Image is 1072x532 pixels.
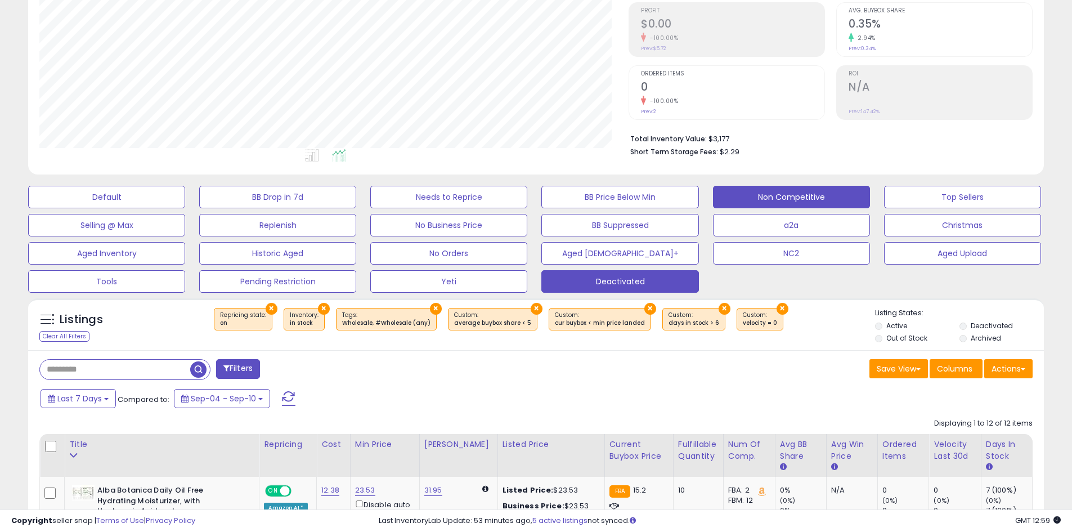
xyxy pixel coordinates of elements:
[720,146,739,157] span: $2.29
[28,186,185,208] button: Default
[609,485,630,498] small: FBA
[370,270,527,293] button: Yeti
[849,45,876,52] small: Prev: 0.34%
[60,312,103,328] h5: Listings
[355,498,411,520] div: Disable auto adjust min
[780,462,787,472] small: Avg BB Share.
[630,134,707,144] b: Total Inventory Value:
[884,214,1041,236] button: Christmas
[96,515,144,526] a: Terms of Use
[669,311,719,328] span: Custom:
[669,319,719,327] div: days in stock > 6
[713,186,870,208] button: Non Competitive
[743,311,777,328] span: Custom:
[454,319,531,327] div: average buybox share < 5
[118,394,169,405] span: Compared to:
[875,308,1044,319] p: Listing States:
[430,303,442,315] button: ×
[934,418,1033,429] div: Displaying 1 to 12 of 12 items
[199,270,356,293] button: Pending Restriction
[199,214,356,236] button: Replenish
[72,485,95,500] img: 41GFzBQPoPL._SL40_.jpg
[854,34,876,42] small: 2.94%
[39,331,89,342] div: Clear All Filters
[28,270,185,293] button: Tools
[216,359,260,379] button: Filters
[503,485,596,495] div: $23.53
[28,214,185,236] button: Selling @ Max
[220,311,266,328] span: Repricing state :
[191,393,256,404] span: Sep-04 - Sep-10
[609,439,669,462] div: Current Buybox Price
[986,485,1032,495] div: 7 (100%)
[780,439,822,462] div: Avg BB Share
[355,485,375,496] a: 23.53
[641,8,824,14] span: Profit
[937,363,972,374] span: Columns
[713,214,870,236] button: a2a
[884,242,1041,265] button: Aged Upload
[41,389,116,408] button: Last 7 Days
[641,108,656,115] small: Prev: 2
[633,485,647,495] span: 15.2
[971,321,1013,330] label: Deactivated
[930,359,983,378] button: Columns
[355,439,415,450] div: Min Price
[267,486,281,496] span: ON
[728,485,766,495] div: FBA: 2
[555,311,645,328] span: Custom:
[728,439,770,462] div: Num of Comp.
[886,321,907,330] label: Active
[780,496,796,505] small: (0%)
[290,486,308,496] span: OFF
[728,495,766,506] div: FBM: 12
[1015,515,1061,526] span: 2025-09-18 12:59 GMT
[630,147,718,157] b: Short Term Storage Fees:
[644,303,656,315] button: ×
[555,319,645,327] div: cur buybox < min price landed
[886,333,927,343] label: Out of Stock
[266,303,277,315] button: ×
[290,319,319,327] div: in stock
[831,439,873,462] div: Avg Win Price
[646,34,678,42] small: -100.00%
[424,439,493,450] div: [PERSON_NAME]
[57,393,102,404] span: Last 7 Days
[641,45,666,52] small: Prev: $5.72
[379,516,1061,526] div: Last InventoryLab Update: 53 minutes ago, not synced.
[69,439,254,450] div: Title
[541,270,698,293] button: Deactivated
[11,516,195,526] div: seller snap | |
[531,303,542,315] button: ×
[849,17,1032,33] h2: 0.35%
[541,214,698,236] button: BB Suppressed
[831,462,838,472] small: Avg Win Price.
[882,439,925,462] div: Ordered Items
[503,485,554,495] b: Listed Price:
[318,303,330,315] button: ×
[641,17,824,33] h2: $0.00
[503,439,600,450] div: Listed Price
[370,186,527,208] button: Needs to Reprice
[971,333,1001,343] label: Archived
[342,319,430,327] div: Wholesale, #Wholesale (any)
[984,359,1033,378] button: Actions
[986,439,1028,462] div: Days In Stock
[882,496,898,505] small: (0%)
[849,108,880,115] small: Prev: 147.42%
[321,439,346,450] div: Cost
[370,214,527,236] button: No Business Price
[199,186,356,208] button: BB Drop in 7d
[264,439,312,450] div: Repricing
[370,242,527,265] button: No Orders
[777,303,788,315] button: ×
[934,496,949,505] small: (0%)
[646,97,678,105] small: -100.00%
[199,242,356,265] button: Historic Aged
[541,242,698,265] button: Aged [DEMOGRAPHIC_DATA]+
[678,439,719,462] div: Fulfillable Quantity
[424,485,442,496] a: 31.95
[174,389,270,408] button: Sep-04 - Sep-10
[882,485,929,495] div: 0
[986,496,1002,505] small: (0%)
